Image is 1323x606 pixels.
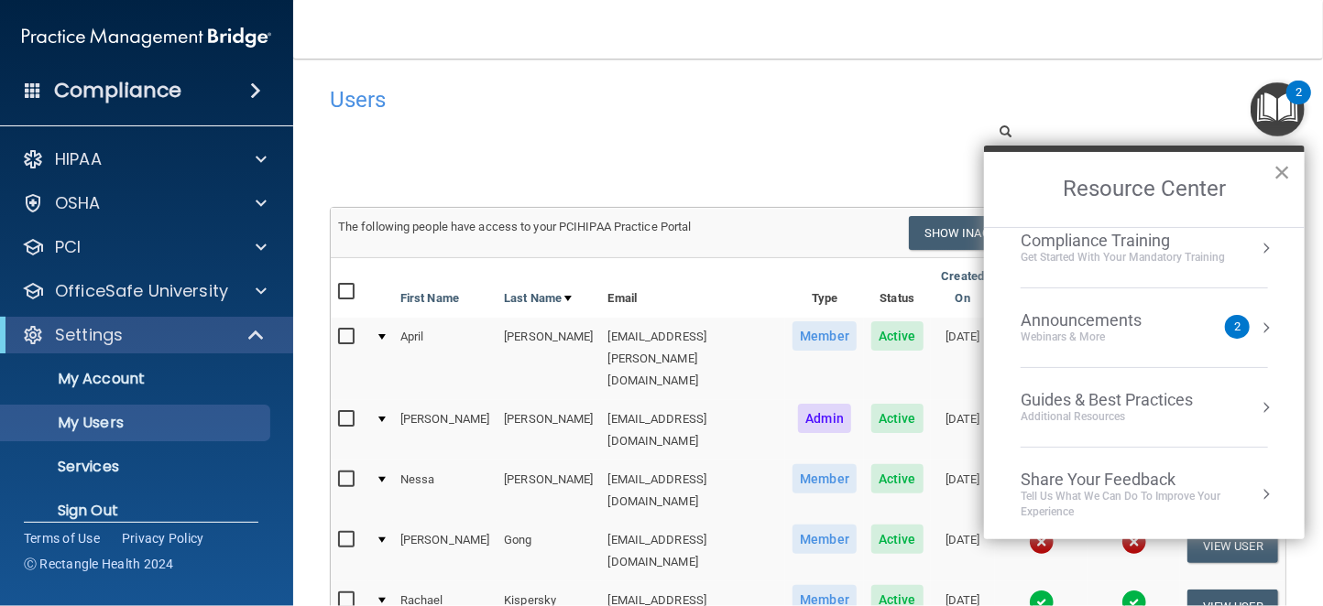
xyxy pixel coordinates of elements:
[54,78,181,103] h4: Compliance
[1000,144,1248,178] input: Search
[393,318,497,400] td: April
[601,400,786,460] td: [EMAIL_ADDRESS][DOMAIN_NAME]
[12,502,262,520] p: Sign Out
[601,460,786,521] td: [EMAIL_ADDRESS][DOMAIN_NAME]
[1021,250,1225,265] div: Get Started with your mandatory training
[1274,157,1291,187] button: Close
[871,321,924,351] span: Active
[601,318,786,400] td: [EMAIL_ADDRESS][PERSON_NAME][DOMAIN_NAME]
[785,258,864,318] th: Type
[22,236,267,258] a: PCI
[122,529,204,547] a: Privacy Policy
[793,321,857,351] span: Member
[393,460,497,521] td: Nessa
[12,458,262,476] p: Services
[1296,92,1302,116] div: 2
[497,521,600,581] td: Gong
[1021,470,1268,490] div: Share Your Feedback
[12,414,262,432] p: My Users
[793,525,857,554] span: Member
[1021,310,1178,330] div: Announcements
[22,148,267,170] a: HIPAA
[931,318,995,400] td: [DATE]
[22,280,267,302] a: OfficeSafe University
[400,287,459,309] a: First Name
[984,146,1305,539] div: Resource Center
[393,400,497,460] td: [PERSON_NAME]
[1251,82,1305,136] button: Open Resource Center, 2 new notifications
[393,521,497,581] td: [PERSON_NAME]
[55,192,101,214] p: OSHA
[909,216,1068,250] button: Show Inactive Users
[601,258,786,318] th: Email
[931,400,995,460] td: [DATE]
[931,460,995,521] td: [DATE]
[1021,390,1193,410] div: Guides & Best Practices
[22,324,266,346] a: Settings
[24,529,100,547] a: Terms of Use
[330,88,877,112] h4: Users
[22,19,271,56] img: PMB logo
[55,148,102,170] p: HIPAA
[601,521,786,581] td: [EMAIL_ADDRESS][DOMAIN_NAME]
[1007,477,1301,549] iframe: Drift Widget Chat Controller
[12,370,262,388] p: My Account
[1021,409,1193,425] div: Additional Resources
[938,265,988,309] a: Created On
[871,525,924,554] span: Active
[22,192,267,214] a: OSHA
[497,460,600,521] td: [PERSON_NAME]
[497,400,600,460] td: [PERSON_NAME]
[984,152,1305,227] h2: Resource Center
[871,404,924,433] span: Active
[931,521,995,581] td: [DATE]
[793,464,857,493] span: Member
[1021,231,1225,251] div: Compliance Training
[55,236,81,258] p: PCI
[55,280,228,302] p: OfficeSafe University
[338,220,692,233] span: The following people have access to your PCIHIPAA Practice Portal
[871,464,924,493] span: Active
[24,555,174,573] span: Ⓒ Rectangle Health 2024
[55,324,123,346] p: Settings
[497,318,600,400] td: [PERSON_NAME]
[798,404,851,433] span: Admin
[1021,330,1178,345] div: Webinars & More
[864,258,931,318] th: Status
[504,287,572,309] a: Last Name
